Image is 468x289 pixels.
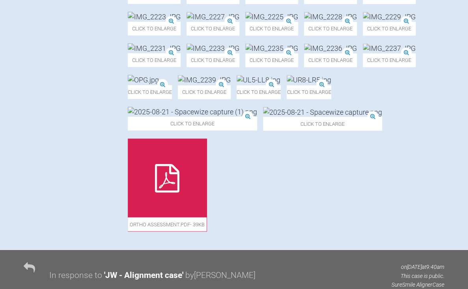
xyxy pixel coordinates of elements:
[49,268,102,282] div: In response to
[304,43,357,53] img: IMG_2236.JPG
[263,107,382,117] img: 2025-08-21 - Spacewize capture.png
[128,53,181,67] span: Click to enlarge
[185,268,255,282] div: by [PERSON_NAME]
[178,75,231,85] img: IMG_2239.JPG
[363,22,416,35] span: Click to enlarge
[178,85,231,99] span: Click to enlarge
[392,271,444,280] p: This case is public.
[363,43,416,53] img: IMG_2237.JPG
[304,53,357,67] span: Click to enlarge
[128,22,181,35] span: Click to enlarge
[128,85,172,99] span: Click to enlarge
[287,75,331,85] img: UR8-LR5.jpg
[263,117,382,131] span: Click to enlarge
[304,22,357,35] span: Click to enlarge
[128,107,257,117] img: 2025-08-21 - Spacewize capture (1).png
[392,280,444,289] p: SureSmile Aligner Case
[245,43,298,53] img: IMG_2235.JPG
[287,85,331,99] span: Click to enlarge
[128,217,207,231] span: ortho assessment.pdf - 39KB
[304,12,357,22] img: IMG_2228.JPG
[245,22,298,35] span: Click to enlarge
[128,43,181,53] img: IMG_2231.JPG
[363,53,416,67] span: Click to enlarge
[237,85,281,99] span: Click to enlarge
[363,12,416,22] img: IMG_2229.JPG
[237,75,280,85] img: UL5-LL8.jpg
[128,117,257,131] span: Click to enlarge
[392,262,444,271] p: on [DATE] at 9:40am
[186,43,239,53] img: IMG_2233.JPG
[186,53,239,67] span: Click to enlarge
[104,268,183,282] div: ' JW - Alignment case '
[128,75,159,85] img: OPG.jpg
[186,12,239,22] img: IMG_2227.JPG
[245,53,298,67] span: Click to enlarge
[128,12,181,22] img: IMG_2223.JPG
[245,12,298,22] img: IMG_2225.JPG
[186,22,239,35] span: Click to enlarge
